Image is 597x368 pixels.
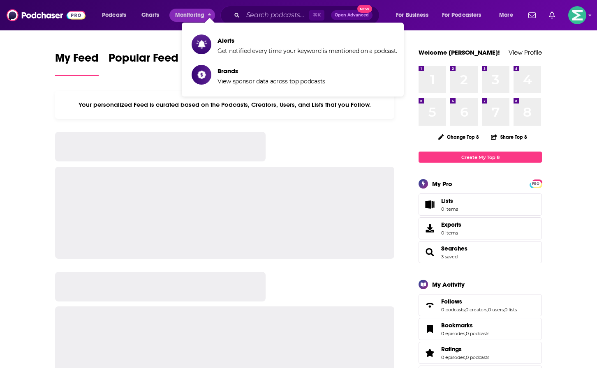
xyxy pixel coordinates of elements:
[441,331,465,336] a: 0 episodes
[441,206,458,212] span: 0 items
[218,67,325,75] span: Brands
[437,9,493,22] button: open menu
[419,294,542,316] span: Follows
[169,9,215,22] button: close menu
[55,91,394,119] div: Your personalized Feed is curated based on the Podcasts, Creators, Users, and Lists that you Follow.
[109,51,178,70] span: Popular Feed
[499,9,513,21] span: More
[441,221,461,228] span: Exports
[421,299,438,311] a: Follows
[102,9,126,21] span: Podcasts
[7,7,86,23] img: Podchaser - Follow, Share and Rate Podcasts
[421,199,438,210] span: Lists
[568,6,586,24] span: Logged in as LKassela
[228,6,387,25] div: Search podcasts, credits, & more...
[531,181,541,187] span: PRO
[441,298,517,305] a: Follows
[466,354,489,360] a: 0 podcasts
[441,298,462,305] span: Follows
[335,13,369,17] span: Open Advanced
[441,307,465,313] a: 0 podcasts
[493,9,523,22] button: open menu
[433,132,484,142] button: Change Top 8
[504,307,517,313] a: 0 lists
[465,307,487,313] a: 0 creators
[487,307,488,313] span: ,
[488,307,504,313] a: 0 users
[441,230,461,236] span: 0 items
[421,323,438,335] a: Bookmarks
[96,9,137,22] button: open menu
[442,9,481,21] span: For Podcasters
[141,9,159,21] span: Charts
[491,129,528,145] button: Share Top 8
[419,193,542,216] a: Lists
[441,254,458,260] a: 3 saved
[419,217,542,239] a: Exports
[419,48,500,56] a: Welcome [PERSON_NAME]!
[309,10,324,21] span: ⌘ K
[568,6,586,24] button: Show profile menu
[55,51,99,76] a: My Feed
[421,223,438,234] span: Exports
[331,10,373,20] button: Open AdvancedNew
[441,245,467,252] a: Searches
[466,331,489,336] a: 0 podcasts
[390,9,439,22] button: open menu
[546,8,558,22] a: Show notifications dropdown
[218,47,397,55] span: Get notified every time your keyword is mentioned on a podcast.
[419,152,542,163] a: Create My Top 8
[243,9,309,22] input: Search podcasts, credits, & more...
[432,281,465,288] div: My Activity
[419,318,542,340] span: Bookmarks
[357,5,372,13] span: New
[136,9,164,22] a: Charts
[441,345,462,353] span: Ratings
[218,78,325,85] span: View sponsor data across top podcasts
[109,51,178,76] a: Popular Feed
[421,347,438,359] a: Ratings
[568,6,586,24] img: User Profile
[531,180,541,186] a: PRO
[175,9,204,21] span: Monitoring
[55,51,99,70] span: My Feed
[525,8,539,22] a: Show notifications dropdown
[465,307,465,313] span: ,
[441,322,489,329] a: Bookmarks
[218,37,397,44] span: Alerts
[441,354,465,360] a: 0 episodes
[421,246,438,258] a: Searches
[441,345,489,353] a: Ratings
[419,342,542,364] span: Ratings
[509,48,542,56] a: View Profile
[419,241,542,263] span: Searches
[441,197,458,205] span: Lists
[432,180,452,188] div: My Pro
[441,322,473,329] span: Bookmarks
[441,197,453,205] span: Lists
[396,9,428,21] span: For Business
[465,331,466,336] span: ,
[465,354,466,360] span: ,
